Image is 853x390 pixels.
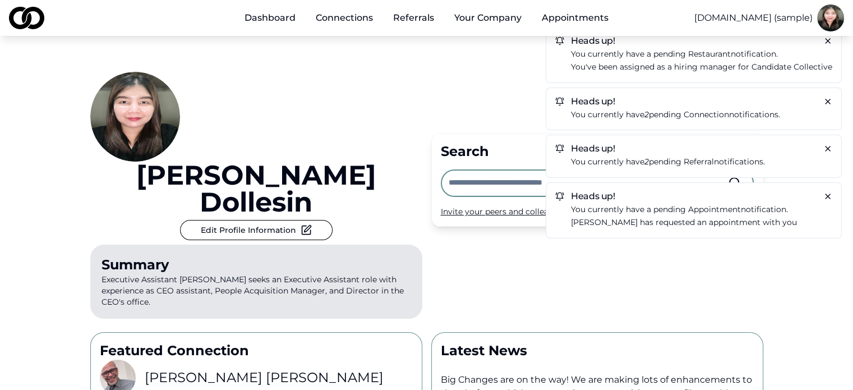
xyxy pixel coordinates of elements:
[571,108,832,121] p: You currently have pending notifications.
[90,162,422,215] a: [PERSON_NAME] Dollesin
[445,7,531,29] button: Your Company
[555,36,832,45] h5: Heads up!
[571,216,832,229] p: [PERSON_NAME] has requested an appointment with you
[555,144,832,153] h5: Heads up!
[684,109,729,120] span: connection
[441,342,754,360] p: Latest News
[533,7,617,29] a: Appointments
[236,7,617,29] nav: Main
[100,342,413,360] p: Featured Connection
[688,204,741,214] span: appointment
[571,203,832,216] p: You currently have a pending notification.
[384,7,443,29] a: Referrals
[441,206,754,217] div: Invite your peers and colleagues →
[644,157,649,167] em: 2
[571,155,832,168] p: You currently have pending notifications.
[684,157,714,167] span: referral
[180,220,333,240] button: Edit Profile Information
[571,61,832,74] p: You've been assigned as a hiring manager for Candidate Collective
[571,155,832,168] a: You currently have2pending referralnotifications.
[307,7,382,29] a: Connections
[571,108,832,121] a: You currently have2pending connectionnotifications.
[555,97,832,106] h5: Heads up!
[555,192,832,201] h5: Heads up!
[571,48,832,61] p: You currently have a pending notification.
[644,109,649,120] em: 2
[688,49,731,59] span: Restaurant
[236,7,305,29] a: Dashboard
[90,72,180,162] img: c5a994b8-1df4-4c55-a0c5-fff68abd3c00-Kim%20Headshot-profile_picture.jpg
[571,203,832,229] a: You currently have a pending appointmentnotification.[PERSON_NAME] has requested an appointment w...
[817,4,844,31] img: c5a994b8-1df4-4c55-a0c5-fff68abd3c00-Kim%20Headshot-profile_picture.jpg
[9,7,44,29] img: logo
[145,369,384,387] h3: [PERSON_NAME] [PERSON_NAME]
[441,143,754,160] div: Search
[571,48,832,74] a: You currently have a pending Restaurantnotification.You've been assigned as a hiring manager for ...
[102,256,411,274] div: Summary
[90,245,422,319] p: Executive Assistant [PERSON_NAME] seeks an Executive Assistant role with experience as CEO assist...
[694,11,813,25] button: [DOMAIN_NAME] (sample)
